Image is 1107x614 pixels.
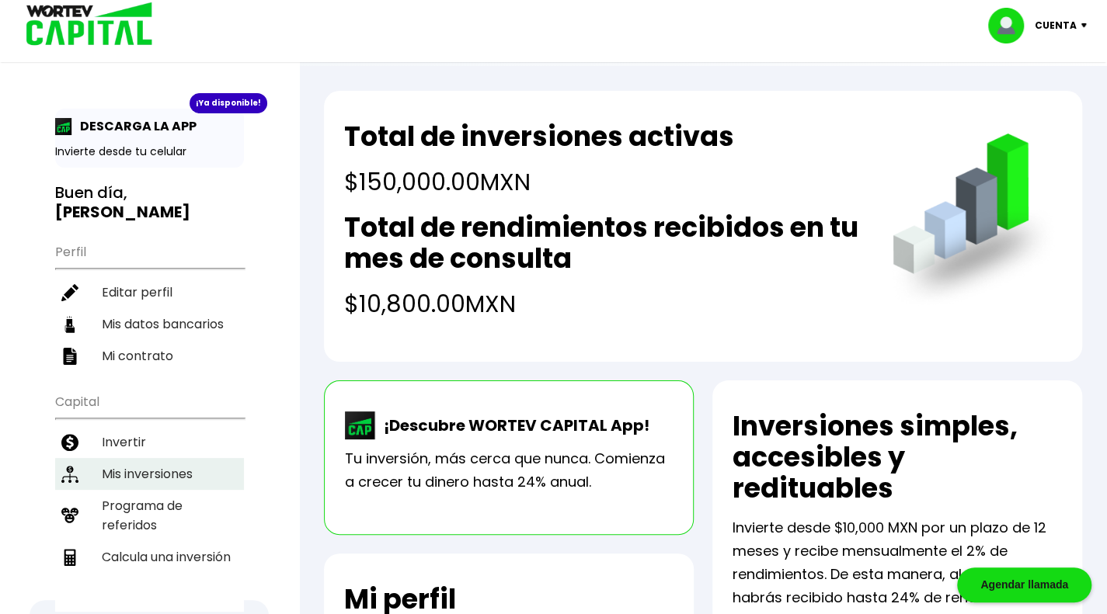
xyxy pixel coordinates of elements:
img: grafica.516fef24.png [886,134,1062,310]
div: Agendar llamada [957,567,1091,602]
h4: $150,000.00 MXN [344,165,734,199]
p: DESCARGA LA APP [72,116,197,136]
h2: Total de rendimientos recibidos en tu mes de consulta [344,212,862,274]
img: calculadora-icon.17d418c4.svg [61,549,78,566]
img: inversiones-icon.6695dc30.svg [61,466,78,483]
ul: Capital [55,384,244,612]
p: ¡Descubre WORTEV CAPITAL App! [376,414,649,437]
p: Invierte desde tu celular [55,144,244,160]
a: Mis inversiones [55,458,244,490]
a: Programa de referidos [55,490,244,541]
a: Invertir [55,426,244,458]
img: app-icon [55,118,72,135]
p: Tu inversión, más cerca que nunca. Comienza a crecer tu dinero hasta 24% anual. [345,447,673,494]
img: recomiendanos-icon.9b8e9327.svg [61,507,78,524]
img: datos-icon.10cf9172.svg [61,316,78,333]
img: icon-down [1077,23,1098,28]
h4: $10,800.00 MXN [344,286,862,321]
h2: Total de inversiones activas [344,121,734,152]
a: Mis datos bancarios [55,308,244,340]
img: profile-image [988,8,1035,43]
h3: Buen día, [55,183,244,222]
a: Mi contrato [55,340,244,372]
h2: Inversiones simples, accesibles y redituables [733,411,1062,504]
a: Calcula una inversión [55,541,244,573]
img: invertir-icon.b3b967d7.svg [61,434,78,451]
img: contrato-icon.f2db500c.svg [61,348,78,365]
img: editar-icon.952d3147.svg [61,284,78,301]
img: wortev-capital-app-icon [345,411,376,439]
ul: Perfil [55,234,244,372]
a: Editar perfil [55,276,244,308]
b: [PERSON_NAME] [55,201,190,223]
div: ¡Ya disponible! [190,93,267,113]
p: Cuenta [1035,14,1077,37]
